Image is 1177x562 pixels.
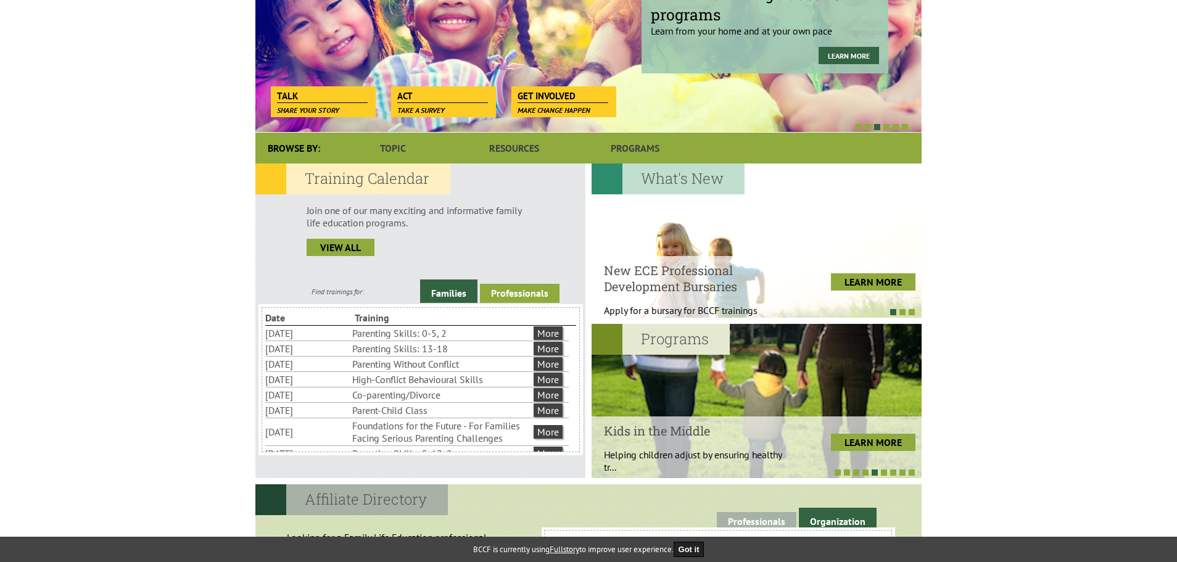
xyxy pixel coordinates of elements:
[271,86,374,104] a: Talk Share your story
[604,262,788,294] h4: New ECE Professional Development Bursaries
[534,357,563,371] a: More
[352,446,531,461] li: Parenting Skills: 5-13, 2
[831,273,915,291] a: LEARN MORE
[255,484,448,515] h2: Affiliate Directory
[575,133,696,163] a: Programs
[604,423,788,439] h4: Kids in the Middle
[534,403,563,417] a: More
[307,239,374,256] a: view all
[534,326,563,340] a: More
[265,372,350,387] li: [DATE]
[674,542,704,557] button: Got it
[534,342,563,355] a: More
[604,448,788,473] p: Helping children adjust by ensuring healthy tr...
[265,424,350,439] li: [DATE]
[480,284,560,303] a: Professionals
[397,89,488,103] span: Act
[453,133,574,163] a: Resources
[717,512,796,531] a: Professionals
[255,133,332,163] div: Browse By:
[265,387,350,402] li: [DATE]
[265,310,352,325] li: Date
[265,341,350,356] li: [DATE]
[355,310,442,325] li: Training
[265,446,350,461] li: [DATE]
[265,403,350,418] li: [DATE]
[277,89,368,103] span: Talk
[352,403,531,418] li: Parent-Child Class
[352,341,531,356] li: Parenting Skills: 13-18
[534,425,563,439] a: More
[391,86,494,104] a: Act Take a survey
[799,508,877,531] a: Organization
[534,447,563,460] a: More
[255,287,420,296] div: Find trainings for:
[352,418,531,445] li: Foundations for the Future - For Families Facing Serious Parenting Challenges
[277,105,339,115] span: Share your story
[550,544,579,555] a: Fullstory
[255,163,450,194] h2: Training Calendar
[307,204,534,229] p: Join one of our many exciting and informative family life education programs.
[265,326,350,341] li: [DATE]
[397,105,445,115] span: Take a survey
[352,372,531,387] li: High-Conflict Behavioural Skills
[592,324,730,355] h2: Programs
[831,434,915,451] a: LEARN MORE
[592,163,745,194] h2: What's New
[511,86,614,104] a: Get Involved Make change happen
[352,357,531,371] li: Parenting Without Conflict
[518,105,590,115] span: Make change happen
[265,357,350,371] li: [DATE]
[819,47,879,64] a: Learn more
[352,387,531,402] li: Co-parenting/Divorce
[534,388,563,402] a: More
[534,373,563,386] a: More
[352,326,531,341] li: Parenting Skills: 0-5, 2
[518,89,608,103] span: Get Involved
[332,133,453,163] a: Topic
[604,304,788,329] p: Apply for a bursary for BCCF trainings West...
[420,279,477,303] a: Families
